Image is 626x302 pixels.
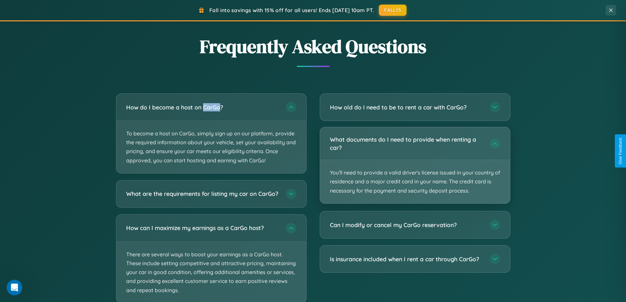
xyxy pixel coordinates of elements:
h3: What documents do I need to provide when renting a car? [330,135,483,151]
h2: Frequently Asked Questions [116,34,510,59]
h3: How do I become a host on CarGo? [126,103,279,111]
div: Give Feedback [618,138,623,164]
h3: How can I maximize my earnings as a CarGo host? [126,224,279,232]
h3: What are the requirements for listing my car on CarGo? [126,190,279,198]
button: FALL15 [379,5,406,16]
h3: How old do I need to be to rent a car with CarGo? [330,103,483,111]
span: Fall into savings with 15% off for all users! Ends [DATE] 10am PT. [209,7,374,13]
iframe: Intercom live chat [7,280,22,295]
p: To become a host on CarGo, simply sign up on our platform, provide the required information about... [116,121,306,173]
h3: Can I modify or cancel my CarGo reservation? [330,221,483,229]
h3: Is insurance included when I rent a car through CarGo? [330,255,483,263]
p: You'll need to provide a valid driver's license issued in your country of residence and a major c... [320,160,510,203]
